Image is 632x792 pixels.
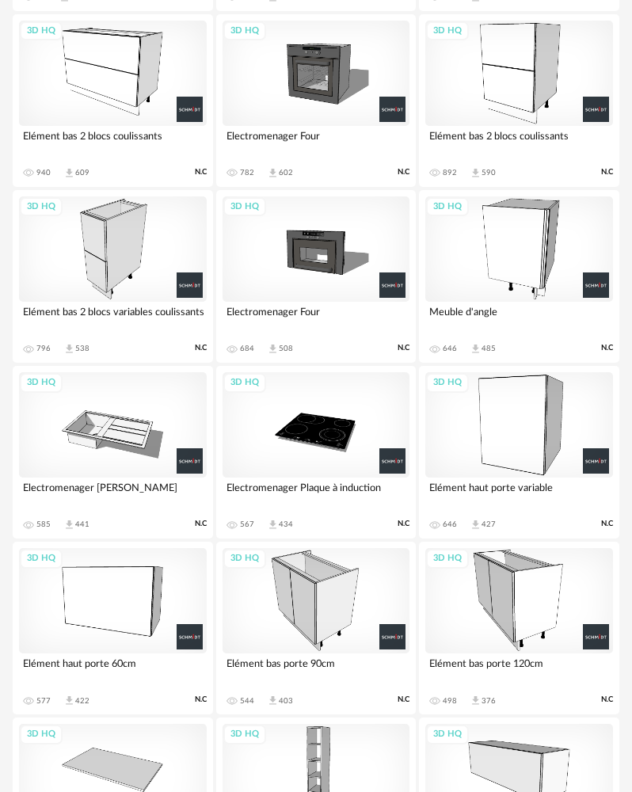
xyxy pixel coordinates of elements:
div: 544 [240,696,254,706]
div: 3D HQ [20,373,63,393]
a: 3D HQ Elément bas 2 blocs variables coulissants 796 Download icon 538 N.C [13,190,213,363]
div: Elément bas porte 90cm [223,653,410,685]
div: 376 [482,696,496,706]
span: N.C [601,167,613,177]
div: 782 [240,168,254,177]
div: 3D HQ [20,549,63,569]
div: Elément bas 2 blocs coulissants [19,126,207,158]
div: 3D HQ [223,549,266,569]
div: 434 [279,520,293,529]
div: 3D HQ [20,197,63,217]
div: 3D HQ [20,725,63,744]
span: Download icon [470,167,482,179]
div: 892 [443,168,457,177]
div: 3D HQ [223,725,266,744]
div: Elément bas porte 120cm [425,653,613,685]
div: Electromenager [PERSON_NAME] [19,478,207,509]
div: Electromenager Plaque à induction [223,478,410,509]
div: Elément haut porte variable [425,478,613,509]
a: 3D HQ Elément haut porte 60cm 577 Download icon 422 N.C [13,542,213,714]
div: 3D HQ [223,373,266,393]
span: N.C [398,343,409,353]
span: N.C [195,519,207,529]
span: Download icon [470,695,482,706]
div: 796 [36,344,51,353]
div: 3D HQ [426,549,469,569]
span: Download icon [63,343,75,355]
span: N.C [195,695,207,705]
a: 3D HQ Elément bas 2 blocs coulissants 940 Download icon 609 N.C [13,14,213,187]
span: Download icon [267,167,279,179]
span: N.C [601,343,613,353]
div: 3D HQ [426,197,469,217]
div: 646 [443,344,457,353]
span: Download icon [63,519,75,531]
a: 3D HQ Elément bas porte 120cm 498 Download icon 376 N.C [419,542,619,714]
a: 3D HQ Electromenager Four 684 Download icon 508 N.C [216,190,417,363]
span: N.C [601,519,613,529]
div: 609 [75,168,89,177]
span: Download icon [470,343,482,355]
div: 427 [482,520,496,529]
div: 498 [443,696,457,706]
div: Electromenager Four [223,302,410,333]
div: Elément haut porte 60cm [19,653,207,685]
div: 590 [482,168,496,177]
span: Download icon [63,167,75,179]
div: 3D HQ [20,21,63,41]
div: 577 [36,696,51,706]
div: 403 [279,696,293,706]
span: Download icon [470,519,482,531]
div: 3D HQ [426,725,469,744]
span: N.C [195,343,207,353]
div: 3D HQ [426,21,469,41]
div: 3D HQ [223,21,266,41]
div: 538 [75,344,89,353]
div: 585 [36,520,51,529]
a: 3D HQ Electromenager Plaque à induction 567 Download icon 434 N.C [216,366,417,539]
div: 485 [482,344,496,353]
div: Elément bas 2 blocs coulissants [425,126,613,158]
span: Download icon [63,695,75,706]
span: N.C [398,695,409,705]
a: 3D HQ Meuble d'angle 646 Download icon 485 N.C [419,190,619,363]
div: 602 [279,168,293,177]
span: Download icon [267,343,279,355]
div: 940 [36,168,51,177]
a: 3D HQ Electromenager [PERSON_NAME] 585 Download icon 441 N.C [13,366,213,539]
div: 3D HQ [223,197,266,217]
div: 684 [240,344,254,353]
div: 567 [240,520,254,529]
span: N.C [398,519,409,529]
a: 3D HQ Elément bas 2 blocs coulissants 892 Download icon 590 N.C [419,14,619,187]
span: N.C [195,167,207,177]
div: 422 [75,696,89,706]
span: N.C [398,167,409,177]
div: 508 [279,344,293,353]
span: Download icon [267,695,279,706]
span: Download icon [267,519,279,531]
div: 646 [443,520,457,529]
a: 3D HQ Elément haut porte variable 646 Download icon 427 N.C [419,366,619,539]
div: Electromenager Four [223,126,410,158]
div: 441 [75,520,89,529]
a: 3D HQ Electromenager Four 782 Download icon 602 N.C [216,14,417,187]
a: 3D HQ Elément bas porte 90cm 544 Download icon 403 N.C [216,542,417,714]
span: N.C [601,695,613,705]
div: Meuble d'angle [425,302,613,333]
div: Elément bas 2 blocs variables coulissants [19,302,207,333]
div: 3D HQ [426,373,469,393]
